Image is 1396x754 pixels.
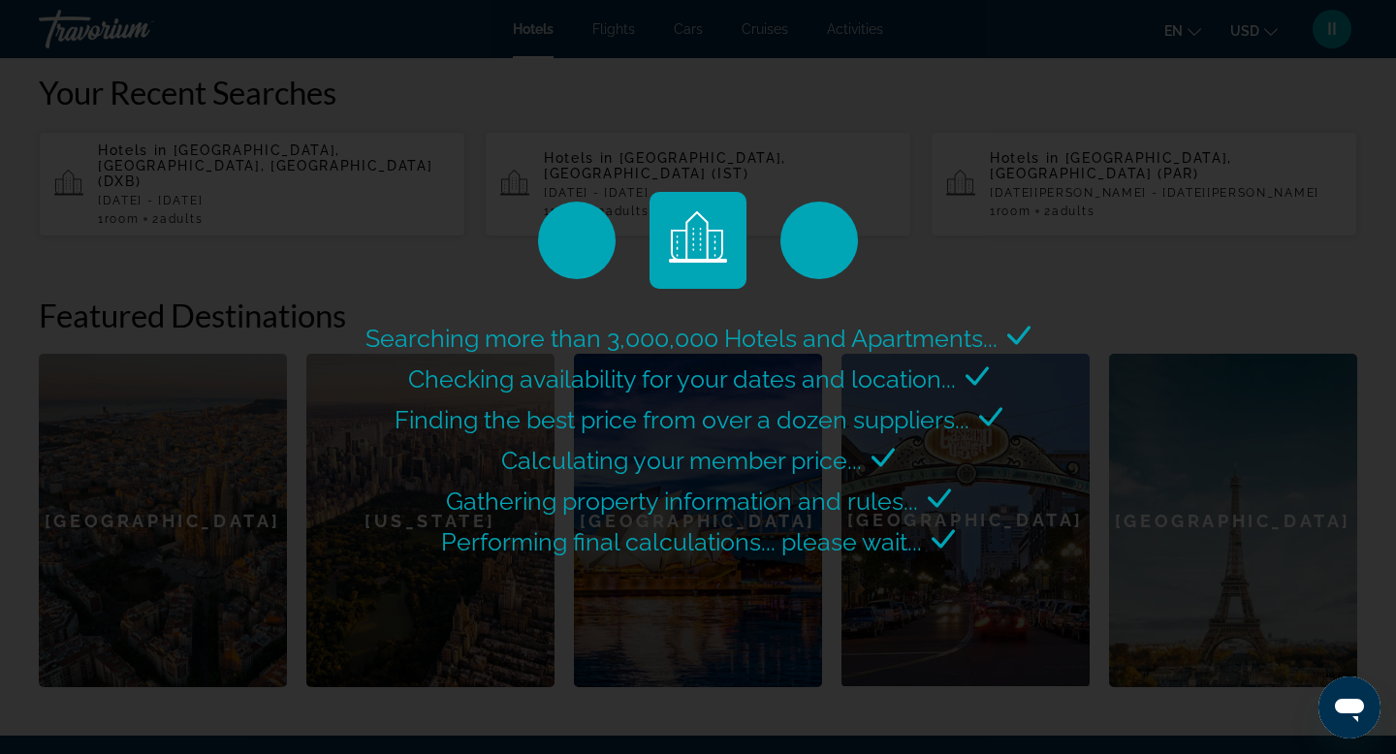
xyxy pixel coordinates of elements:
span: Calculating your member price... [501,446,862,475]
span: Gathering property information and rules... [446,487,918,516]
span: Finding the best price from over a dozen suppliers... [395,405,969,434]
iframe: Кнопка запуска окна обмена сообщениями [1318,676,1380,738]
span: Checking availability for your dates and location... [408,364,956,393]
span: Performing final calculations... please wait... [441,527,922,556]
span: Searching more than 3,000,000 Hotels and Apartments... [365,324,998,353]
